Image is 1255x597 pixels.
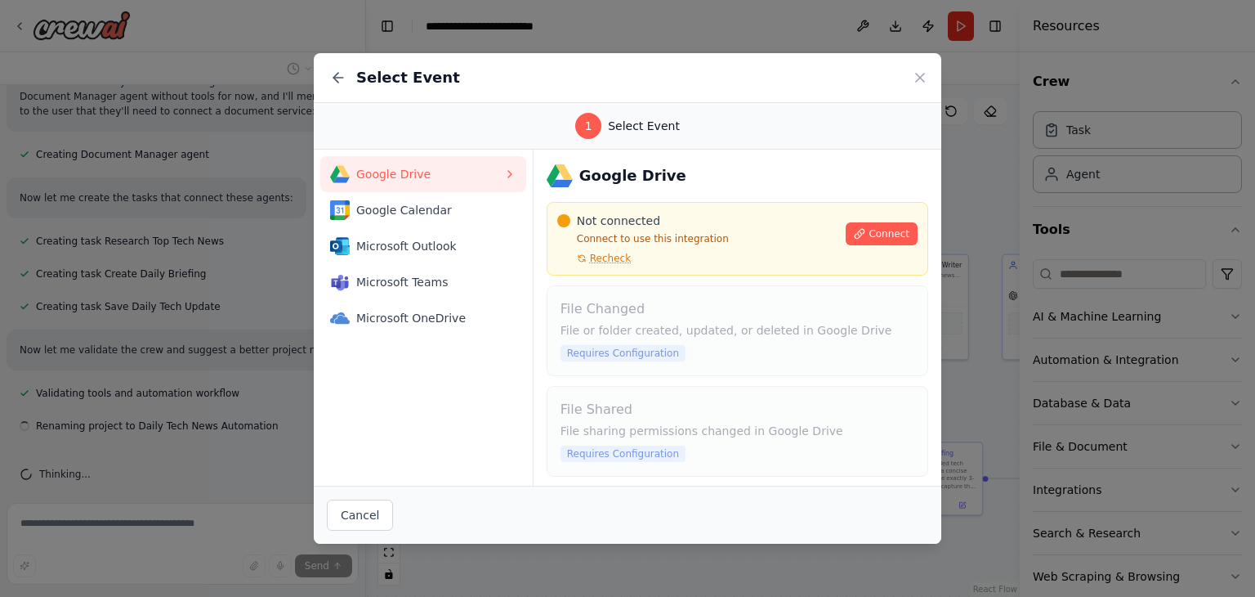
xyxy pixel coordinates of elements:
span: Recheck [590,252,631,265]
img: Google Drive [547,163,573,189]
button: Cancel [327,500,393,531]
button: Microsoft OutlookMicrosoft Outlook [320,228,526,264]
img: Google Calendar [330,200,350,220]
h4: File Shared [561,400,914,420]
button: File ChangedFile or folder created, updated, or deleted in Google DriveRequires Configuration [547,285,928,376]
button: Google DriveGoogle Drive [320,156,526,192]
img: Microsoft OneDrive [330,308,350,328]
img: Google Drive [330,164,350,184]
h4: File Changed [561,299,914,319]
button: File SharedFile sharing permissions changed in Google DriveRequires Configuration [547,386,928,477]
span: Microsoft OneDrive [356,310,503,326]
p: Connect to use this integration [557,232,837,245]
img: Microsoft Teams [330,272,350,292]
span: Google Drive [356,166,503,182]
span: Microsoft Teams [356,274,503,290]
button: Microsoft OneDriveMicrosoft OneDrive [320,300,526,336]
span: Connect [869,227,909,240]
span: Select Event [608,118,680,134]
h3: Google Drive [579,164,686,187]
p: File or folder created, updated, or deleted in Google Drive [561,322,914,339]
span: Requires Configuration [561,446,686,462]
h2: Select Event [356,66,460,89]
button: Recheck [557,252,631,265]
button: Google CalendarGoogle Calendar [320,192,526,228]
span: Microsoft Outlook [356,238,503,254]
span: Google Calendar [356,202,503,218]
span: Requires Configuration [561,345,686,361]
p: File sharing permissions changed in Google Drive [561,423,914,439]
img: Microsoft Outlook [330,236,350,256]
div: 1 [575,113,601,139]
span: Not connected [577,213,660,229]
button: Connect [846,222,918,245]
button: Microsoft TeamsMicrosoft Teams [320,264,526,300]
